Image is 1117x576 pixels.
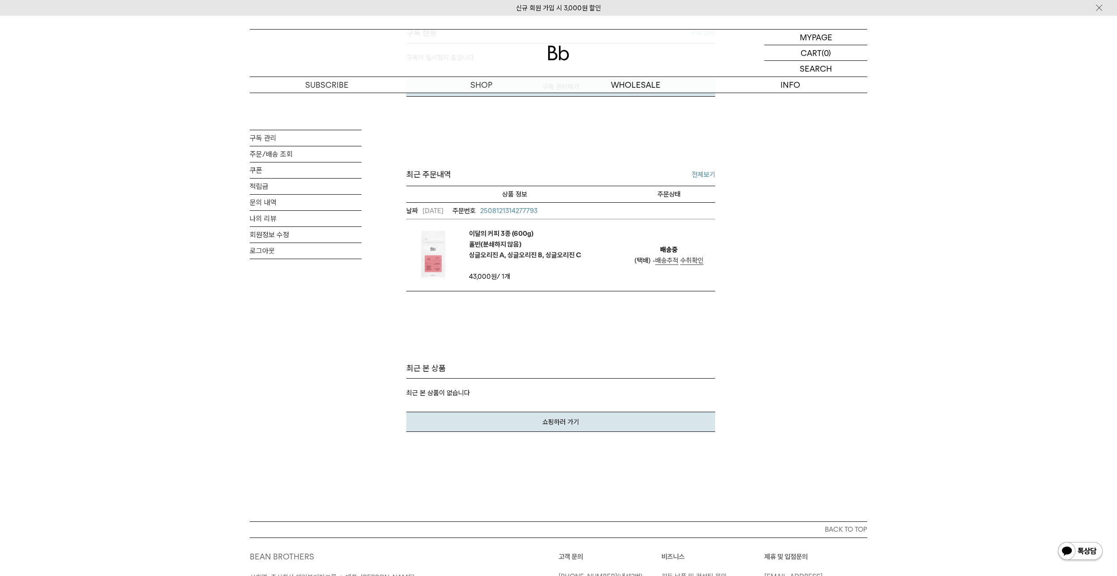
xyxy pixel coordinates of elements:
img: 카카오톡 채널 1:1 채팅 버튼 [1057,541,1104,563]
p: CART [801,45,822,60]
p: 최근 본 상품 [406,363,715,374]
p: SEARCH [800,61,832,77]
a: 쇼핑하러 가기 [406,412,715,432]
a: SHOP [404,77,558,93]
em: 배송중 [660,244,678,255]
th: 상품명/옵션 [406,186,622,202]
a: BEAN BROTHERS [250,552,314,561]
a: MYPAGE [764,30,867,45]
img: 로고 [548,46,569,60]
p: WHOLESALE [558,77,713,93]
a: 신규 회원 가입 시 3,000원 할인 [516,4,601,12]
p: 비즈니스 [661,551,764,562]
a: 전체보기 [692,169,715,180]
span: 배송추적 [655,256,678,265]
span: 2508121314277793 [480,207,537,215]
a: 구독 관리 [250,130,362,146]
p: INFO [713,77,867,93]
button: BACK TO TOP [250,521,867,538]
th: 주문상태 [622,186,715,202]
a: SUBSCRIBE [250,77,404,93]
a: 로그아웃 [250,243,362,259]
a: 문의 내역 [250,195,362,210]
div: (택배) - [635,255,703,266]
p: 제휴 및 입점문의 [764,551,867,562]
span: 최근 주문내역 [406,168,451,181]
a: 회원정보 수정 [250,227,362,243]
a: 나의 리뷰 [250,211,362,226]
img: 이달의 커피 [406,228,460,282]
em: [DATE] [406,205,443,216]
a: 적립금 [250,179,362,194]
a: 수취확인 [680,256,703,265]
p: (0) [822,45,831,60]
strong: 43,000원 [469,273,497,281]
div: 최근 본 상품이 없습니다 [406,388,715,432]
p: 고객 문의 [558,551,661,562]
em: 이달의 커피 3종 (600g) 홀빈(분쇄하지 않음) 싱글오리진 A, 싱글오리진 B, 싱글오리진 C [469,228,581,260]
td: / 1개 [469,271,545,282]
p: MYPAGE [800,30,832,45]
a: 쿠폰 [250,162,362,178]
a: 이달의 커피 3종 (600g)홀빈(분쇄하지 않음)싱글오리진 A, 싱글오리진 B, 싱글오리진 C [469,228,581,260]
a: 2508121314277793 [452,205,537,216]
span: 수취확인 [680,256,703,265]
a: 주문/배송 조회 [250,146,362,162]
a: 배송추적 [655,256,678,265]
a: CART (0) [764,45,867,61]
